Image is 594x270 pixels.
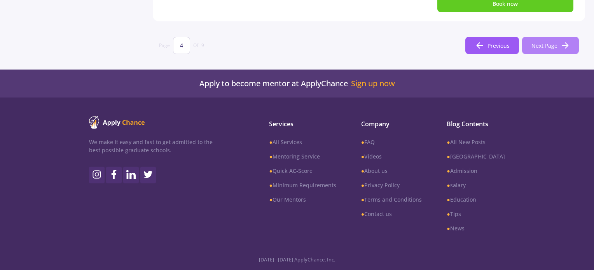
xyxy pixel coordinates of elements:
[447,210,450,218] b: ●
[269,195,336,204] a: ●Our Mentors
[193,42,198,49] span: Of
[201,42,204,49] span: 9
[159,42,170,49] span: Page
[269,152,336,160] a: ●Mentoring Service
[89,116,145,129] img: ApplyChance logo
[269,138,272,146] b: ●
[361,138,422,146] a: ●FAQ
[269,196,272,203] b: ●
[361,181,364,189] b: ●
[447,181,450,189] b: ●
[447,119,505,129] span: Blog Contents
[487,42,510,50] span: Previous
[89,138,213,154] p: We make it easy and fast to get admitted to the best possible graduate schools.
[269,167,272,174] b: ●
[447,167,450,174] b: ●
[361,138,364,146] b: ●
[447,152,505,160] a: ●[GEOGRAPHIC_DATA]
[351,79,395,88] a: Sign up now
[447,167,505,175] a: ●Admission
[522,37,579,54] button: Next Page
[447,138,450,146] b: ●
[259,256,335,263] span: [DATE] - [DATE] ApplyChance, Inc.
[269,181,336,189] a: ●Minimum Requirements
[361,167,364,174] b: ●
[361,119,422,129] span: Company
[269,153,272,160] b: ●
[447,138,505,146] a: ●All New Posts
[269,181,272,189] b: ●
[447,224,505,232] a: ●News
[447,181,505,189] a: ●salary
[465,37,519,54] button: Previous
[361,210,364,218] b: ●
[269,119,336,129] span: Services
[361,195,422,204] a: ●Terms and Conditions
[447,210,505,218] a: ●Tips
[361,210,422,218] a: ●Contact us
[447,196,450,203] b: ●
[531,42,557,50] span: Next Page
[361,152,422,160] a: ●Videos
[447,225,450,232] b: ●
[269,167,336,175] a: ●Quick AC-Score
[361,181,422,189] a: ●Privacy Policy
[269,138,336,146] a: ●All Services
[447,195,505,204] a: ●Education
[361,167,422,175] a: ●About us
[361,153,364,160] b: ●
[361,196,364,203] b: ●
[447,153,450,160] b: ●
